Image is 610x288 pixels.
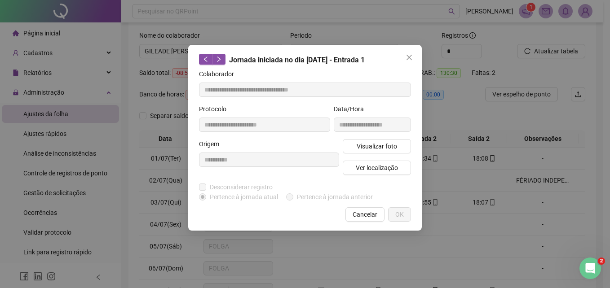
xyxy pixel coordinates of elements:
[199,54,411,65] div: Jornada iniciada no dia [DATE] - Entrada 1
[212,54,225,65] button: right
[203,56,209,62] span: left
[206,192,282,202] span: Pertence à jornada atual
[199,69,240,79] label: Colaborador
[402,50,416,65] button: Close
[199,54,212,65] button: left
[343,139,411,153] button: Visualizar foto
[388,207,411,222] button: OK
[353,209,377,219] span: Cancelar
[199,139,225,149] label: Origem
[199,104,232,114] label: Protocolo
[579,257,601,279] iframe: Intercom live chat
[598,257,605,265] span: 2
[216,56,222,62] span: right
[356,163,398,173] span: Ver localização
[406,54,413,61] span: close
[357,141,397,151] span: Visualizar foto
[343,161,411,175] button: Ver localização
[293,192,376,202] span: Pertence à jornada anterior
[345,207,385,222] button: Cancelar
[334,104,370,114] label: Data/Hora
[206,182,276,192] span: Desconsiderar registro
